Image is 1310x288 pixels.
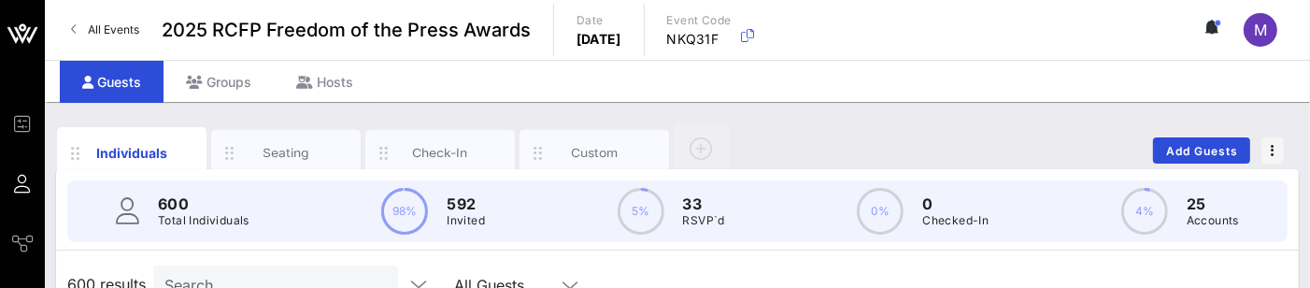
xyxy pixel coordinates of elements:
[158,193,249,215] p: 600
[922,211,989,230] p: Checked-In
[158,211,249,230] p: Total Individuals
[164,61,274,103] div: Groups
[1254,21,1267,39] span: M
[667,30,732,49] p: NKQ31F
[577,11,621,30] p: Date
[162,16,531,44] span: 2025 RCFP Freedom of the Press Awards
[399,144,482,162] div: Check-In
[577,30,621,49] p: [DATE]
[447,193,485,215] p: 592
[274,61,376,103] div: Hosts
[245,144,328,162] div: Seating
[553,144,636,162] div: Custom
[1187,193,1239,215] p: 25
[922,193,989,215] p: 0
[88,22,139,36] span: All Events
[1244,13,1277,47] div: M
[667,11,732,30] p: Event Code
[447,211,485,230] p: Invited
[683,211,725,230] p: RSVP`d
[1165,144,1239,158] span: Add Guests
[1187,211,1239,230] p: Accounts
[60,15,150,45] a: All Events
[60,61,164,103] div: Guests
[91,143,174,163] div: Individuals
[1153,137,1250,164] button: Add Guests
[683,193,725,215] p: 33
